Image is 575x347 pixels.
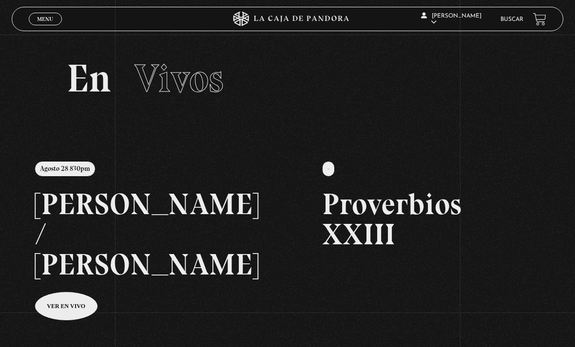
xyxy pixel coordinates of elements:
a: View your shopping cart [533,13,546,26]
a: Buscar [500,17,523,22]
span: Menu [37,16,53,22]
span: Cerrar [34,24,57,31]
h2: En [67,59,508,98]
span: [PERSON_NAME] [421,13,481,25]
span: Vivos [134,55,224,102]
